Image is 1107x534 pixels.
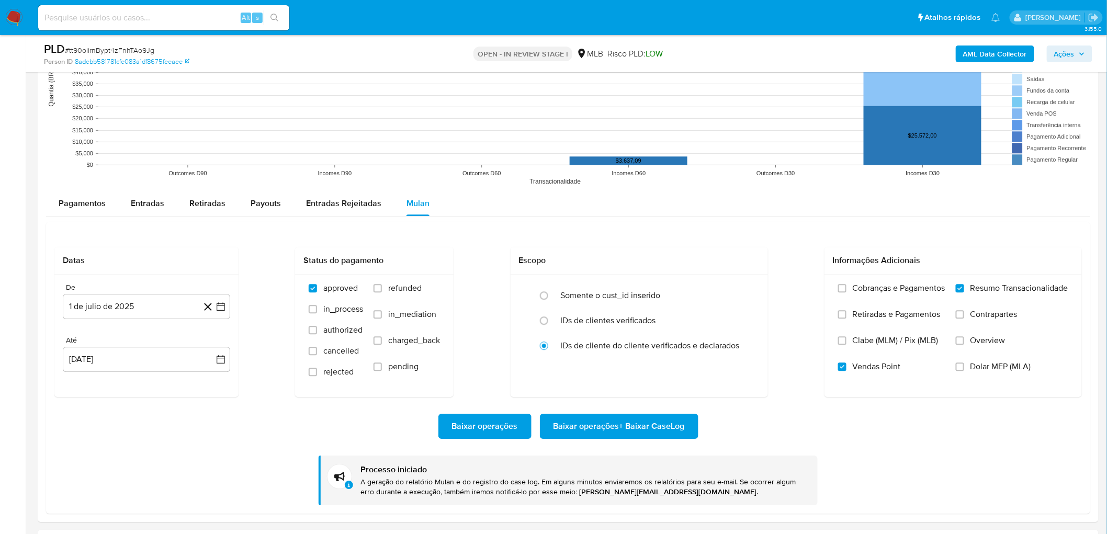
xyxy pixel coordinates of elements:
[1054,46,1075,62] span: Ações
[1085,25,1102,33] span: 3.155.0
[38,11,289,25] input: Pesquise usuários ou casos...
[44,40,65,57] b: PLD
[646,48,663,60] span: LOW
[242,13,250,22] span: Alt
[44,57,73,66] b: Person ID
[65,45,154,55] span: # tt90oiirnBypt4zFnhTAo9Jg
[963,46,1027,62] b: AML Data Collector
[607,48,663,60] span: Risco PLD:
[75,57,189,66] a: 8adebb581781cfe083a1df8675feeaee
[264,10,285,25] button: search-icon
[956,46,1034,62] button: AML Data Collector
[1025,13,1085,22] p: leticia.siqueira@mercadolivre.com
[925,12,981,23] span: Atalhos rápidos
[577,48,603,60] div: MLB
[473,47,572,61] p: OPEN - IN REVIEW STAGE I
[256,13,259,22] span: s
[1047,46,1092,62] button: Ações
[991,13,1000,22] a: Notificações
[1088,12,1099,23] a: Sair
